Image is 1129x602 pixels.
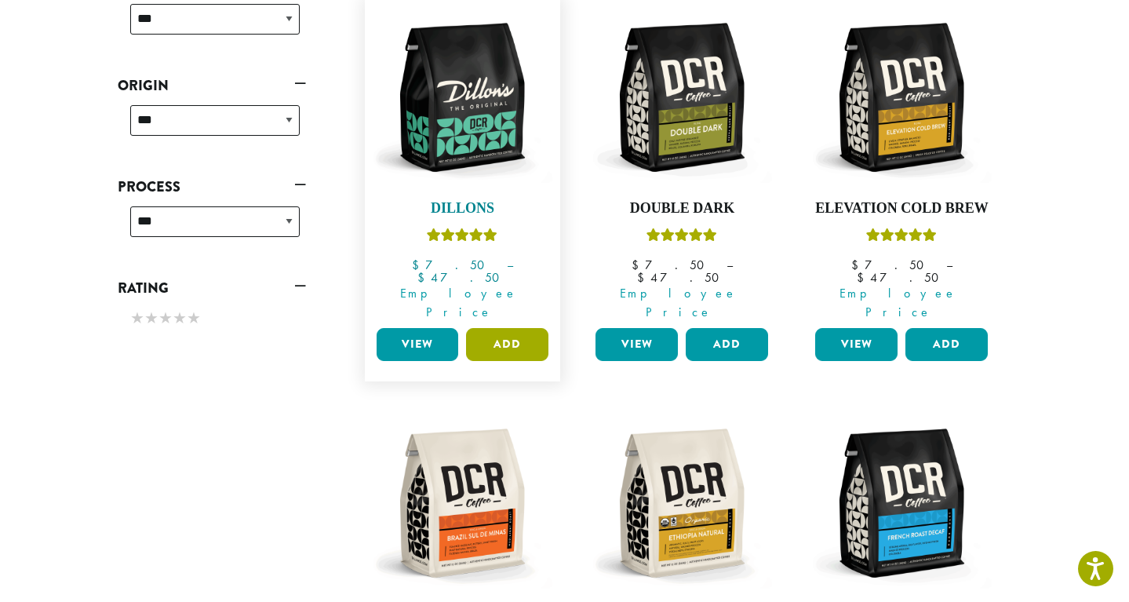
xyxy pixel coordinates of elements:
[144,307,158,330] span: ★
[372,413,552,593] img: DCR-12oz-Brazil-Sul-De-Minas-Stock-scaled.png
[595,328,678,361] a: View
[905,328,988,361] button: Add
[118,173,306,200] a: Process
[811,413,992,593] img: DCR-12oz-French-Roast-Decaf-Stock-scaled.png
[815,328,898,361] a: View
[187,307,201,330] span: ★
[412,257,425,273] span: $
[173,307,187,330] span: ★
[373,200,553,217] h4: Dillons
[866,226,937,250] div: Rated 5.00 out of 5
[118,99,306,155] div: Origin
[637,269,727,286] bdi: 47.50
[118,72,306,99] a: Origin
[946,257,952,273] span: –
[811,200,992,217] h4: Elevation Cold Brew
[811,7,992,188] img: DCR-12oz-Elevation-Cold-Brew-Stock-scaled.png
[585,284,772,322] span: Employee Price
[592,200,772,217] h4: Double Dark
[592,413,772,593] img: DCR-12oz-FTO-Ethiopia-Natural-Stock-scaled.png
[632,257,645,273] span: $
[507,257,513,273] span: –
[646,226,717,250] div: Rated 4.50 out of 5
[377,328,459,361] a: View
[466,328,548,361] button: Add
[805,284,992,322] span: Employee Price
[851,257,865,273] span: $
[130,307,144,330] span: ★
[118,275,306,301] a: Rating
[851,257,931,273] bdi: 7.50
[811,7,992,323] a: Elevation Cold BrewRated 5.00 out of 5 Employee Price
[412,257,492,273] bdi: 7.50
[118,200,306,256] div: Process
[373,7,553,323] a: DillonsRated 5.00 out of 5 Employee Price
[727,257,733,273] span: –
[686,328,768,361] button: Add
[592,7,772,323] a: Double DarkRated 4.50 out of 5 Employee Price
[592,7,772,188] img: DCR-12oz-Double-Dark-Stock-scaled.png
[632,257,712,273] bdi: 7.50
[372,7,552,188] img: DCR-12oz-Dillons-Stock-scaled.png
[417,269,431,286] span: $
[857,269,870,286] span: $
[158,307,173,330] span: ★
[637,269,650,286] span: $
[427,226,497,250] div: Rated 5.00 out of 5
[366,284,553,322] span: Employee Price
[857,269,946,286] bdi: 47.50
[118,301,306,337] div: Rating
[417,269,507,286] bdi: 47.50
